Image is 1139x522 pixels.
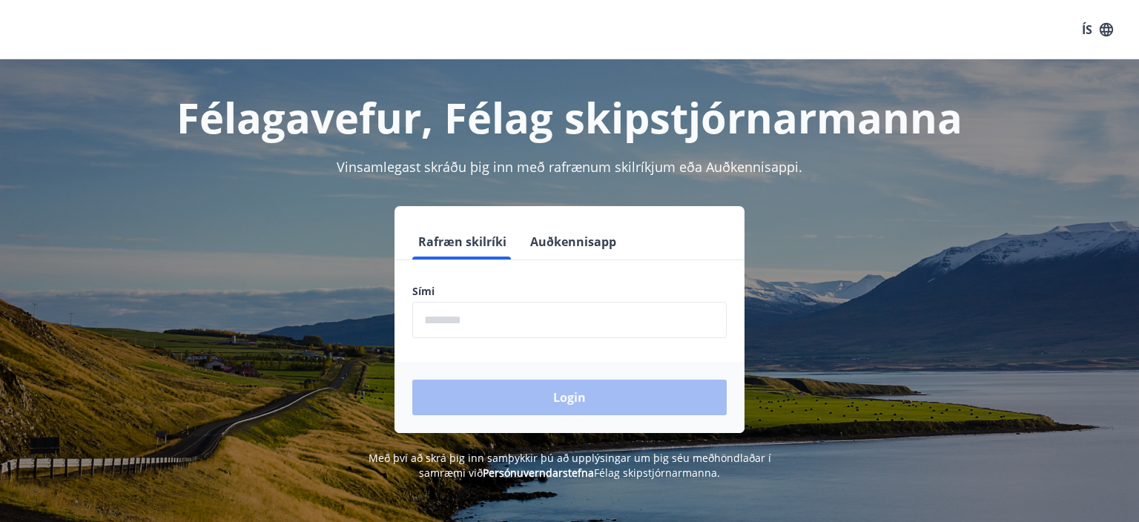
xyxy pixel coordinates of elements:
[53,89,1086,145] h1: Félagavefur, Félag skipstjórnarmanna
[412,284,727,299] label: Sími
[483,466,594,480] a: Persónuverndarstefna
[369,451,771,480] span: Með því að skrá þig inn samþykkir þú að upplýsingar um þig séu meðhöndlaðar í samræmi við Félag s...
[524,224,622,260] button: Auðkennisapp
[412,224,512,260] button: Rafræn skilríki
[337,158,802,176] span: Vinsamlegast skráðu þig inn með rafrænum skilríkjum eða Auðkennisappi.
[1074,16,1121,43] button: ÍS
